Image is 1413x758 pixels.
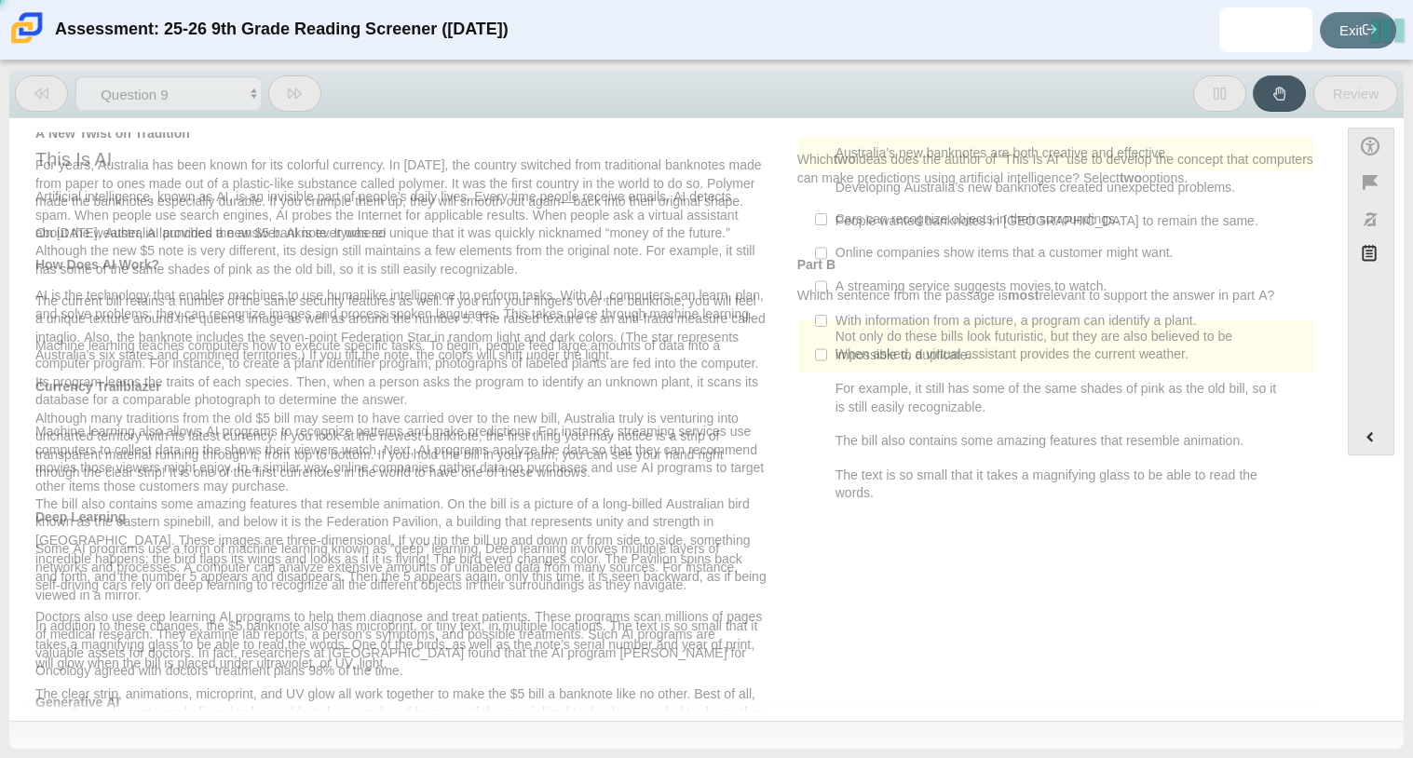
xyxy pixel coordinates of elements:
[35,508,126,525] b: Deep Learning
[7,8,47,47] img: Carmen School of Science & Technology
[35,608,767,681] p: Doctors also use deep learning AI programs to help them diagnose and treat patients. These progra...
[35,694,119,711] b: Generative AI
[35,540,767,595] p: Some AI programs use a form of machine learning known as “deep” learning. Deep learning involves ...
[836,210,1306,229] div: Cars can recognize objects in their surroundings.
[1348,164,1394,200] button: Flag item
[797,151,1315,187] div: Which ideas does the author of “This Is AI” use to develop the concept that computers can make pr...
[836,277,1306,296] div: A streaming service suggests movies to watch.
[35,188,767,243] p: Artificial intelligence, known as AI, is an invisible part of people’s daily lives. Every time pe...
[1348,128,1394,164] button: Open Accessibility Menu
[1251,15,1281,45] img: jorge.suarezdiaz.GfdPhi
[35,423,767,495] p: Machine learning also allows AI programs to recognize patterns and make predictions. For instance...
[19,128,1329,713] div: Assessment items
[1320,12,1396,48] a: Exit
[1253,75,1306,112] button: Raise Your Hand
[1313,75,1398,112] button: Review
[834,151,856,168] b: two
[7,34,47,50] a: Carmen School of Science & Technology
[1120,169,1142,186] b: two
[35,287,767,323] p: AI is the technology that enables machines to use humanlike intelligence to perform tasks. With A...
[1348,201,1394,237] button: Toggle response masking
[35,256,159,273] b: How Does AI Work?
[1348,237,1394,276] button: Notepad
[836,244,1306,263] div: Online companies show items that a customer might want.
[1349,419,1393,454] button: Expand menu. Displays the button labels.
[35,337,767,410] p: Machine learning teaches computers how to execute specific tasks. To begin, people feed large amo...
[55,7,509,52] div: Assessment: 25-26 9th Grade Reading Screener ([DATE])
[836,312,1306,331] div: With information from a picture, a program can identify a plant.
[836,345,1306,364] div: When asked, a virtual assistant provides the current weather.
[35,149,767,169] h3: This Is AI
